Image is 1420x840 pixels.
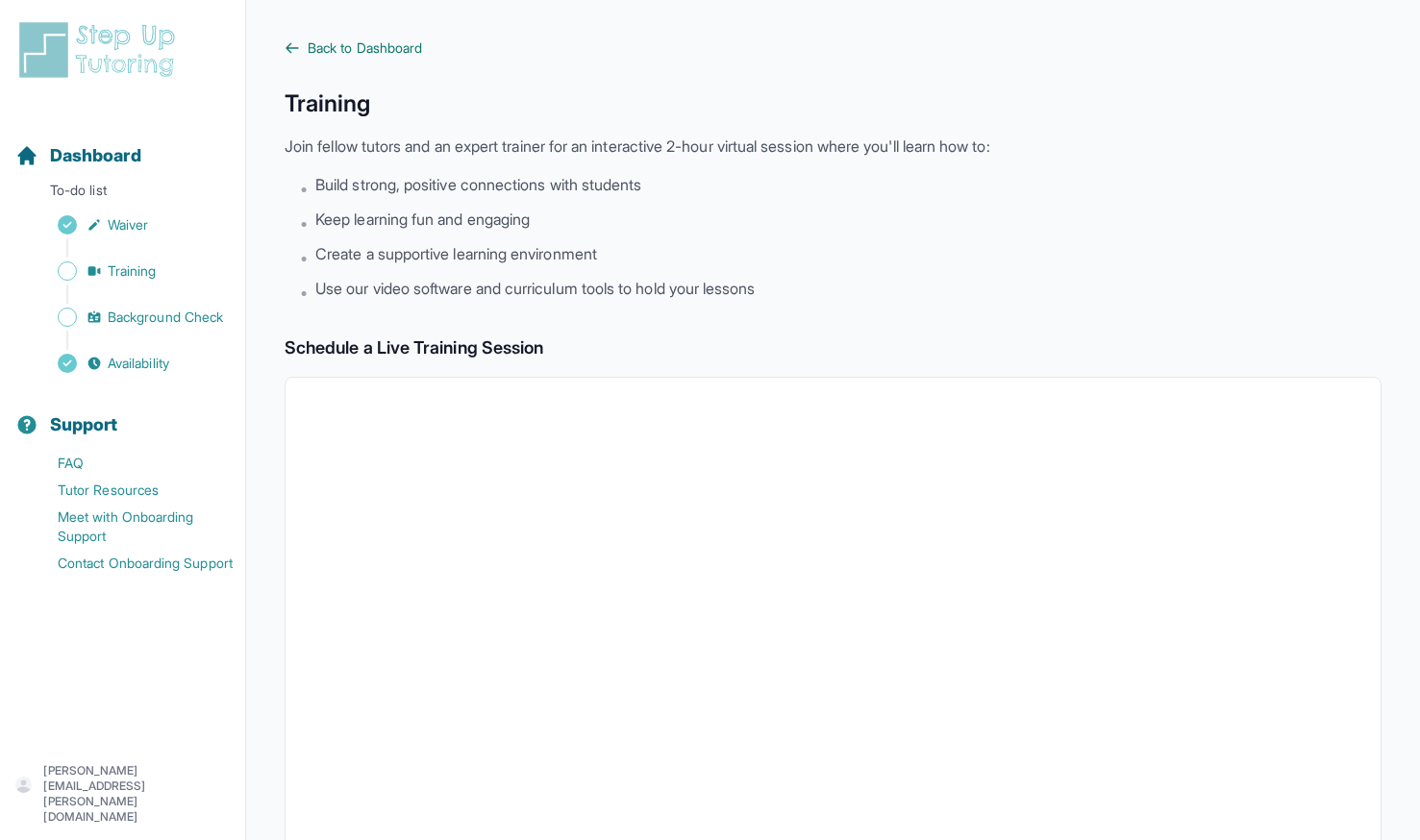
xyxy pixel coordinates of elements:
[8,181,237,208] p: To-do list
[300,281,308,304] span: •
[15,763,230,825] button: [PERSON_NAME][EMAIL_ADDRESS][PERSON_NAME][DOMAIN_NAME]
[108,261,157,281] span: Training
[315,242,597,265] span: Create a supportive learning environment
[108,215,148,235] span: Waiver
[300,211,308,235] span: •
[8,381,237,446] button: Support
[50,411,118,438] span: Support
[315,173,641,196] span: Build strong, positive connections with students
[15,477,245,504] a: Tutor Resources
[285,38,1382,58] a: Back to Dashboard
[308,38,422,58] span: Back to Dashboard
[15,19,187,81] img: logo
[108,354,169,373] span: Availability
[15,504,245,550] a: Meet with Onboarding Support
[300,177,308,200] span: •
[300,246,308,269] span: •
[50,142,141,169] span: Dashboard
[15,304,245,331] a: Background Check
[43,763,230,825] p: [PERSON_NAME][EMAIL_ADDRESS][PERSON_NAME][DOMAIN_NAME]
[15,142,141,169] a: Dashboard
[15,350,245,377] a: Availability
[315,277,755,300] span: Use our video software and curriculum tools to hold your lessons
[15,258,245,284] a: Training
[15,211,245,238] a: Waiver
[285,334,1382,361] h2: Schedule a Live Training Session
[15,450,245,477] a: FAQ
[285,135,1382,158] p: Join fellow tutors and an expert trainer for an interactive 2-hour virtual session where you'll l...
[15,550,245,577] a: Contact Onboarding Support
[315,208,530,231] span: Keep learning fun and engaging
[108,308,223,327] span: Background Check
[285,88,1382,119] h1: Training
[8,111,237,177] button: Dashboard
